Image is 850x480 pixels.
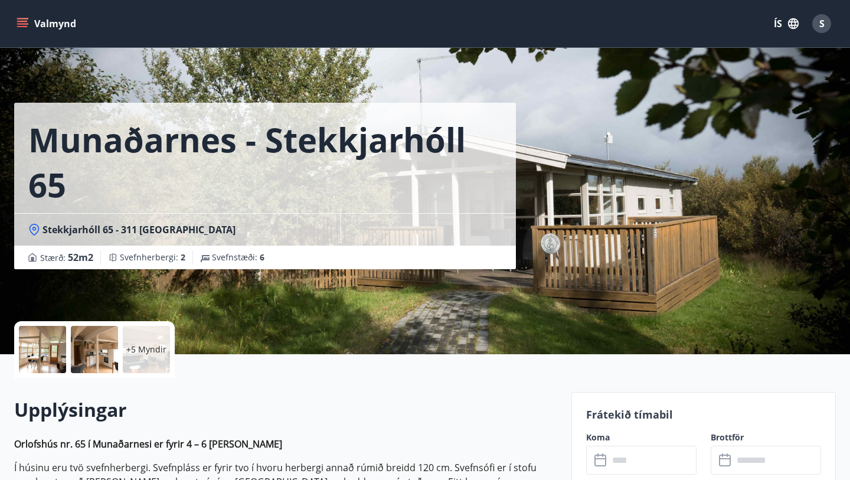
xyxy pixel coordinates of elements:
[14,397,557,423] h2: Upplýsingar
[807,9,836,38] button: S
[711,432,821,443] label: Brottför
[767,13,805,34] button: ÍS
[212,252,264,263] span: Svefnstæði :
[14,437,282,450] strong: Orlofshús nr. 65 í Munaðarnesi er fyrir 4 – 6 [PERSON_NAME]
[586,407,821,422] p: Frátekið tímabil
[42,223,236,236] span: Stekkjarhóll 65 - 311 [GEOGRAPHIC_DATA]
[586,432,697,443] label: Koma
[120,252,185,263] span: Svefnherbergi :
[819,17,825,30] span: S
[28,117,502,207] h1: Munaðarnes - Stekkjarhóll 65
[14,13,81,34] button: menu
[68,251,93,264] span: 52 m2
[40,250,93,265] span: Stærð :
[181,252,185,263] span: 2
[260,252,264,263] span: 6
[126,344,166,355] p: +5 Myndir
